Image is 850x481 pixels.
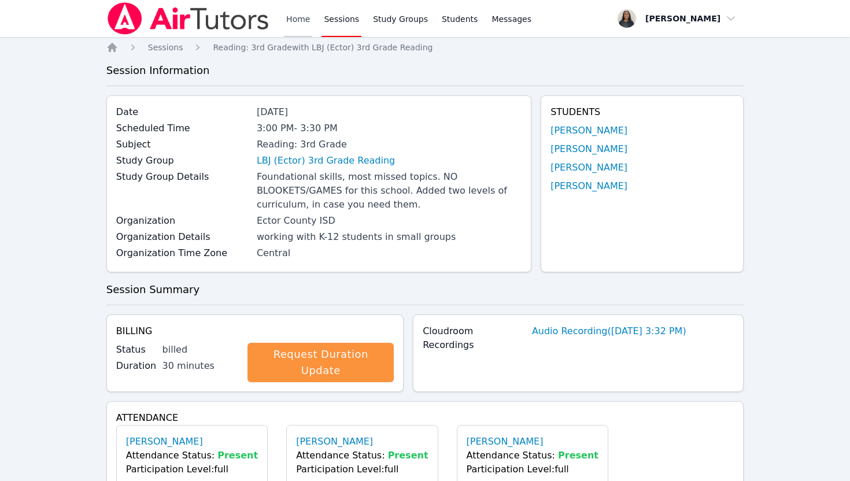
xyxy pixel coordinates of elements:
[550,179,627,193] a: [PERSON_NAME]
[532,324,686,338] a: Audio Recording([DATE] 3:32 PM)
[257,138,522,151] div: Reading: 3rd Grade
[467,449,598,462] div: Attendance Status:
[126,462,258,476] div: Participation Level: full
[116,343,156,357] label: Status
[257,154,395,168] a: LBJ (Ector) 3rd Grade Reading
[296,435,373,449] a: [PERSON_NAME]
[550,105,734,119] h4: Students
[116,214,250,228] label: Organization
[126,435,203,449] a: [PERSON_NAME]
[558,450,598,461] span: Present
[257,105,522,119] div: [DATE]
[116,154,250,168] label: Study Group
[257,246,522,260] div: Central
[257,230,522,244] div: working with K-12 students in small groups
[257,214,522,228] div: Ector County ISD
[257,121,522,135] div: 3:00 PM - 3:30 PM
[116,170,250,184] label: Study Group Details
[550,142,627,156] a: [PERSON_NAME]
[491,13,531,25] span: Messages
[106,2,270,35] img: Air Tutors
[116,105,250,119] label: Date
[467,462,598,476] div: Participation Level: full
[217,450,258,461] span: Present
[148,42,183,53] a: Sessions
[257,170,522,212] div: Foundational skills, most missed topics. NO BLOOKETS/GAMES for this school. Added two levels of c...
[116,121,250,135] label: Scheduled Time
[148,43,183,52] span: Sessions
[213,42,433,53] a: Reading: 3rd Gradewith LBJ (Ector) 3rd Grade Reading
[116,246,250,260] label: Organization Time Zone
[116,324,394,338] h4: Billing
[106,42,744,53] nav: Breadcrumb
[467,435,544,449] a: [PERSON_NAME]
[116,230,250,244] label: Organization Details
[116,359,156,373] label: Duration
[550,161,627,175] a: [PERSON_NAME]
[106,62,744,79] h3: Session Information
[213,43,433,52] span: Reading: 3rd Grade with LBJ (Ector) 3rd Grade Reading
[296,449,428,462] div: Attendance Status:
[126,449,258,462] div: Attendance Status:
[550,124,627,138] a: [PERSON_NAME]
[162,359,239,373] div: 30 minutes
[247,343,394,382] a: Request Duration Update
[388,450,428,461] span: Present
[116,411,734,425] h4: Attendance
[116,138,250,151] label: Subject
[106,282,744,298] h3: Session Summary
[296,462,428,476] div: Participation Level: full
[162,343,239,357] div: billed
[423,324,525,352] label: Cloudroom Recordings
